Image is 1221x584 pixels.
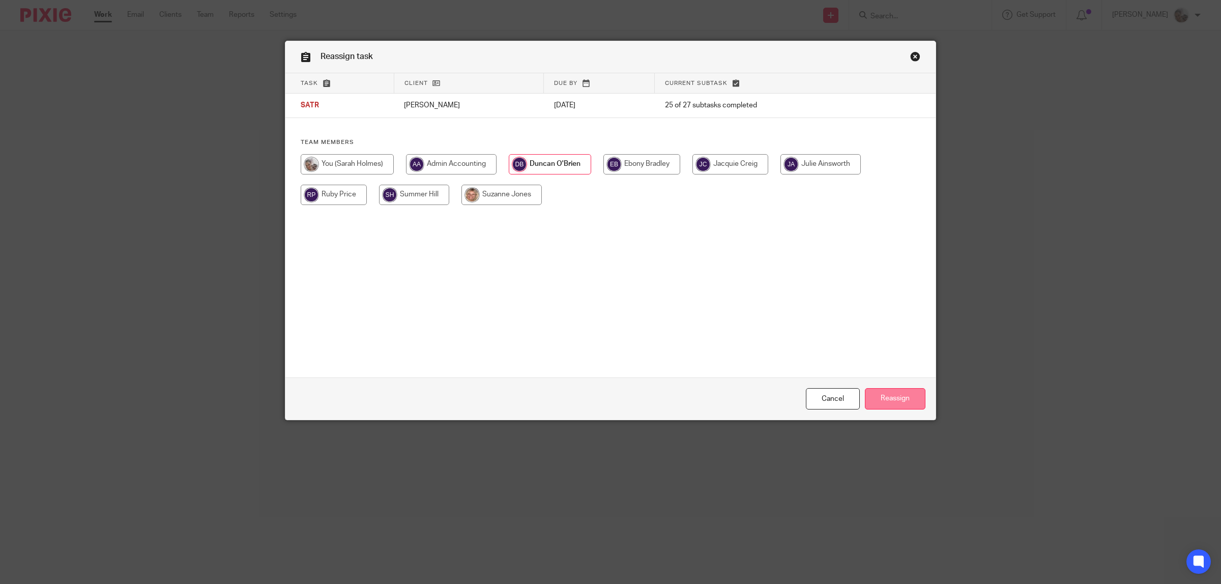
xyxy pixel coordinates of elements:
[404,80,428,86] span: Client
[865,388,925,410] input: Reassign
[806,388,860,410] a: Close this dialog window
[554,100,645,110] p: [DATE]
[301,138,920,147] h4: Team members
[321,52,373,61] span: Reassign task
[301,80,318,86] span: Task
[910,51,920,65] a: Close this dialog window
[404,100,534,110] p: [PERSON_NAME]
[301,102,319,109] span: SATR
[554,80,577,86] span: Due by
[655,94,876,118] td: 25 of 27 subtasks completed
[665,80,728,86] span: Current subtask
